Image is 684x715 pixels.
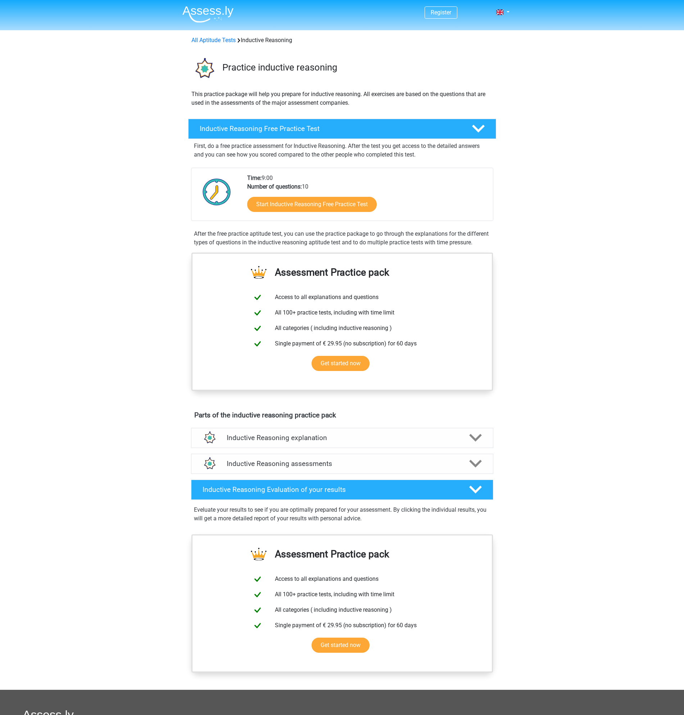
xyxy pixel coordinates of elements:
a: assessments Inductive Reasoning assessments [188,454,496,474]
a: Get started now [312,638,370,653]
h4: Inductive Reasoning assessments [227,460,458,468]
a: Start Inductive Reasoning Free Practice Test [247,197,377,212]
img: inductive reasoning explanations [200,429,218,447]
a: Register [431,9,451,16]
b: Time: [247,175,262,181]
img: inductive reasoning assessments [200,454,218,473]
h4: Parts of the inductive reasoning practice pack [194,411,490,419]
h4: Inductive Reasoning explanation [227,434,458,442]
b: Number of questions: [247,183,302,190]
a: All Aptitude Tests [191,37,236,44]
a: Inductive Reasoning Evaluation of your results [188,480,496,500]
div: 9:00 10 [242,174,493,221]
img: inductive reasoning [189,53,219,84]
a: Get started now [312,356,370,371]
h4: Inductive Reasoning Evaluation of your results [203,485,458,494]
div: After the free practice aptitude test, you can use the practice package to go through the explana... [191,230,493,247]
h4: Inductive Reasoning Free Practice Test [200,125,460,133]
h3: Practice inductive reasoning [222,62,490,73]
div: Inductive Reasoning [189,36,496,45]
p: First, do a free practice assessment for Inductive Reasoning. After the test you get access to th... [194,142,490,159]
p: This practice package will help you prepare for inductive reasoning. All exercises are based on t... [191,90,493,107]
p: Eveluate your results to see if you are optimally prepared for your assessment. By clicking the i... [194,506,490,523]
a: Inductive Reasoning Free Practice Test [185,119,499,139]
img: Clock [199,174,235,210]
a: explanations Inductive Reasoning explanation [188,428,496,448]
img: Assessly [182,6,234,23]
